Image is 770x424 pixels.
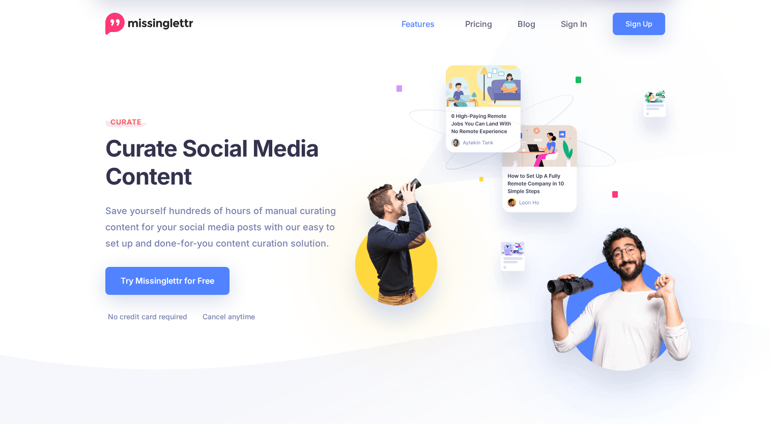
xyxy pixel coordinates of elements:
p: Save yourself hundreds of hours of manual curating content for your social media posts with our e... [105,203,347,252]
a: Sign Up [613,13,665,35]
a: Try Missinglettr for Free [105,267,230,295]
a: Pricing [452,13,505,35]
li: No credit card required [105,310,187,323]
span: Curate [105,117,147,131]
li: Cancel anytime [200,310,255,323]
h1: Curate Social Media Content [105,134,347,190]
a: Sign In [548,13,600,35]
a: Features [389,13,452,35]
a: Home [105,13,193,35]
a: Blog [505,13,548,35]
